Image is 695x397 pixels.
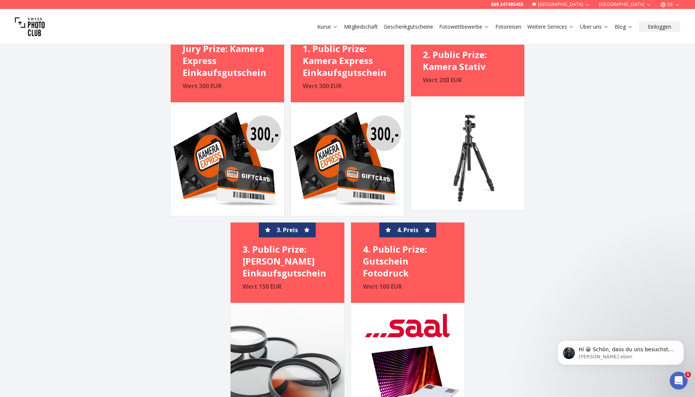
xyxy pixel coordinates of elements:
span: 3. Preis [277,225,298,234]
img: 2. Public Prize: Kamera Stativ [411,96,524,210]
a: 069 247495455 [491,1,523,7]
img: Swiss photo club [15,12,45,42]
h4: 1. Public Prize: Kamera Express Einkaufsgutschein [303,43,392,79]
a: Weitere Services [527,23,574,31]
button: Blog [612,22,636,32]
span: 4. Preis [397,225,418,234]
a: Geschenkgutscheine [384,23,433,31]
button: Fotowettbewerbe [436,22,492,32]
button: Mitgliedschaft [341,22,381,32]
p: Wert 100 EUR [363,282,453,291]
button: Fotoreisen [492,22,524,32]
h4: 3. Public Prize: [PERSON_NAME] Einkaufsgutschein [242,243,332,279]
p: Wert 300 EUR [183,81,272,90]
button: Über uns [577,22,612,32]
button: Einloggen [639,22,680,32]
iframe: Intercom live chat [670,372,688,390]
p: Wert 150 EUR [242,282,332,291]
a: Kurse [317,23,338,31]
h4: 2. Public Prize: Kamera Stativ [423,49,512,73]
img: 1. Public Prize: Kamera Express Einkaufsgutschein [291,102,404,216]
a: Mitgliedschaft [344,23,378,31]
button: Weitere Services [524,22,577,32]
button: Geschenkgutscheine [381,22,436,32]
h4: Jury Prize: Kamera Express Einkaufsgutschein [183,43,272,79]
h4: 4. Public Prize: Gutschein Fotodruck [363,243,453,279]
a: Fotoreisen [495,23,521,31]
span: 1 [685,372,691,378]
img: Jury Prize: Kamera Express Einkaufsgutschein [171,102,284,216]
button: Kurse [314,22,341,32]
p: Wert 200 EUR [423,76,512,84]
iframe: Intercom notifications Nachricht [546,325,695,377]
a: Fotowettbewerbe [439,23,489,31]
a: Über uns [580,23,609,31]
p: Wert 300 EUR [303,81,392,90]
a: Blog [615,23,633,31]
